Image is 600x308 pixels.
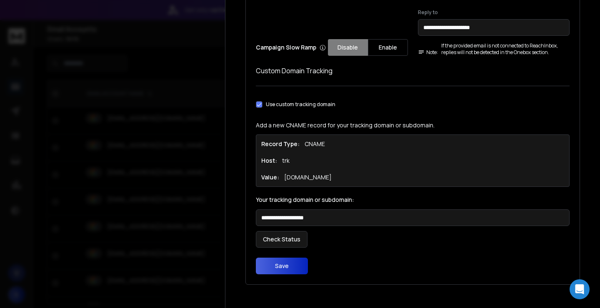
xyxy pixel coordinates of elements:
[256,43,326,52] p: Campaign Slow Ramp
[368,39,408,56] button: Enable
[418,42,570,56] div: If the provided email is not connected to ReachInbox, replies will not be detected in the Onebox ...
[261,173,279,181] h1: Value:
[261,156,277,165] h1: Host:
[282,156,290,165] p: trk
[256,258,308,274] button: Save
[256,121,570,129] p: Add a new CNAME record for your tracking domain or subdomain.
[256,231,307,248] button: Check Status
[418,49,438,56] span: Note:
[418,9,570,16] label: Reply to
[261,140,300,148] h1: Record Type:
[305,140,325,148] p: CNAME
[570,279,590,299] div: Open Intercom Messenger
[266,101,335,108] label: Use custom tracking domain
[328,39,368,56] button: Disable
[256,66,570,76] h1: Custom Domain Tracking
[284,173,332,181] p: [DOMAIN_NAME]
[256,197,570,203] label: Your tracking domain or subdomain:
